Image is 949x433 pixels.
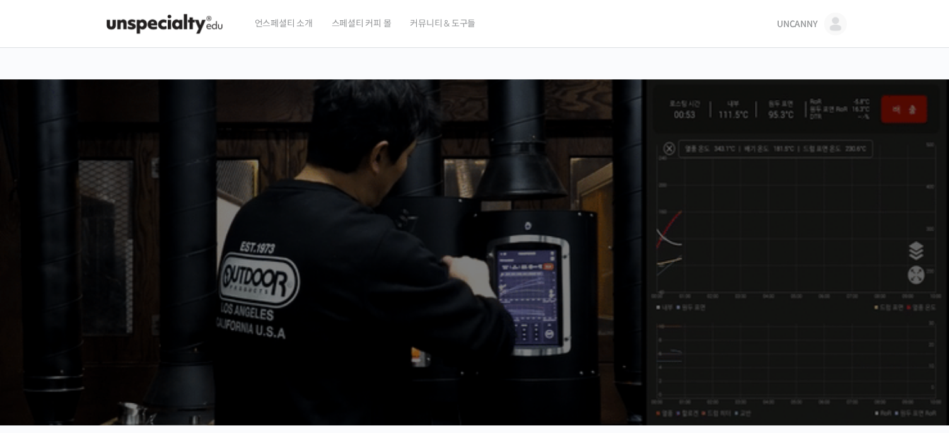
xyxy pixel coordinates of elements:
span: UNCANNY [777,18,817,30]
p: [PERSON_NAME]을 다하는 당신을 위해, 최고와 함께 만든 커피 클래스 [13,193,937,257]
p: 시간과 장소에 구애받지 않고, 검증된 커리큘럼으로 [13,262,937,280]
